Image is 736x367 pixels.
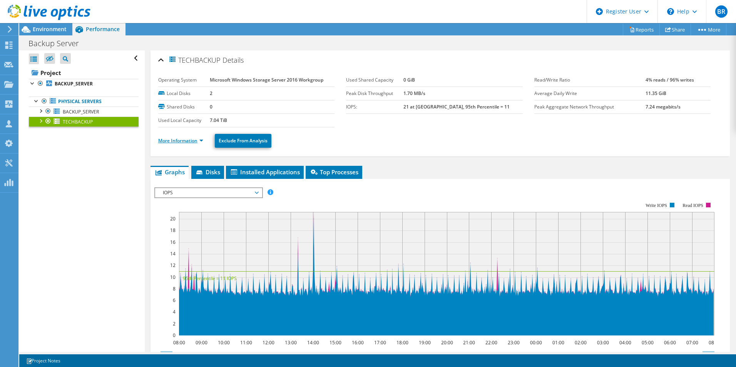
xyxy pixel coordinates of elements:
text: Write IOPS [646,203,667,208]
label: Local Disks [158,90,210,97]
text: 16 [170,239,176,245]
b: 0 [210,103,212,110]
b: 1.70 MB/s [403,90,425,97]
label: Shared Disks [158,103,210,111]
b: 7.24 megabits/s [646,103,681,110]
text: 22:00 [485,339,497,346]
span: Disks [195,168,220,176]
text: 14 [170,250,176,257]
span: IOPS [159,188,258,197]
text: 14:00 [307,339,319,346]
a: TECHBACKUP [29,117,139,127]
text: 11:00 [240,339,252,346]
text: 15:00 [329,339,341,346]
span: TECHBACKUP [63,118,93,125]
span: Top Processes [309,168,358,176]
a: Reports [623,23,660,35]
text: 02:00 [574,339,586,346]
text: 10:00 [217,339,229,346]
a: Project [29,67,139,79]
text: 8 [173,285,176,292]
text: 03:00 [597,339,609,346]
label: Peak Disk Throughput [346,90,403,97]
label: Used Local Capacity [158,117,210,124]
span: BACKUP_SERVER [63,108,99,115]
label: Average Daily Write [534,90,646,97]
b: 4% reads / 96% writes [646,77,694,83]
text: 09:00 [195,339,207,346]
text: 08:00 [708,339,720,346]
h1: Backup Server [25,39,91,48]
text: 07:00 [686,339,698,346]
b: 7.04 TiB [210,117,227,123]
b: Microsoft Windows Storage Server 2016 Workgroup [210,77,323,83]
text: 18 [170,227,176,234]
text: 06:00 [664,339,676,346]
text: 23:00 [507,339,519,346]
label: Operating System [158,76,210,84]
label: Peak Aggregate Network Throughput [534,103,646,111]
text: 05:00 [641,339,653,346]
a: Share [659,23,691,35]
text: 4 [173,309,176,315]
a: BACKUP_SERVER [29,79,139,89]
a: More Information [158,137,203,144]
span: TECHBACKUP [168,55,221,64]
text: 12:00 [262,339,274,346]
span: BR [715,5,728,18]
b: 11.35 GiB [646,90,666,97]
svg: \n [667,8,674,15]
b: 0 GiB [403,77,415,83]
span: Graphs [154,168,185,176]
text: 00:00 [530,339,542,346]
text: 10 [170,274,176,280]
text: 2 [173,320,176,327]
b: BACKUP_SERVER [55,80,93,87]
span: Installed Applications [230,168,300,176]
b: 21 at [GEOGRAPHIC_DATA], 95th Percentile = 11 [403,103,510,110]
label: Read/Write Ratio [534,76,646,84]
text: 21:00 [463,339,475,346]
text: 95th Percentile = 11 IOPS [183,275,237,282]
text: 04:00 [619,339,631,346]
text: 13:00 [284,339,296,346]
text: 16:00 [351,339,363,346]
span: Details [222,55,244,65]
a: Physical Servers [29,97,139,107]
text: 6 [173,297,176,304]
text: 0 [173,332,176,339]
text: 01:00 [552,339,564,346]
a: Exclude From Analysis [215,134,271,148]
text: 18:00 [396,339,408,346]
a: BACKUP_SERVER [29,107,139,117]
text: 19:00 [418,339,430,346]
span: Environment [33,25,67,33]
a: More [691,23,726,35]
text: 17:00 [374,339,386,346]
a: Project Notes [21,356,66,365]
text: 08:00 [173,339,185,346]
label: Used Shared Capacity [346,76,403,84]
span: Performance [86,25,120,33]
text: 20 [170,215,176,222]
text: Read IOPS [682,203,703,208]
b: 2 [210,90,212,97]
text: 20:00 [441,339,453,346]
label: IOPS: [346,103,403,111]
text: 12 [170,262,176,269]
